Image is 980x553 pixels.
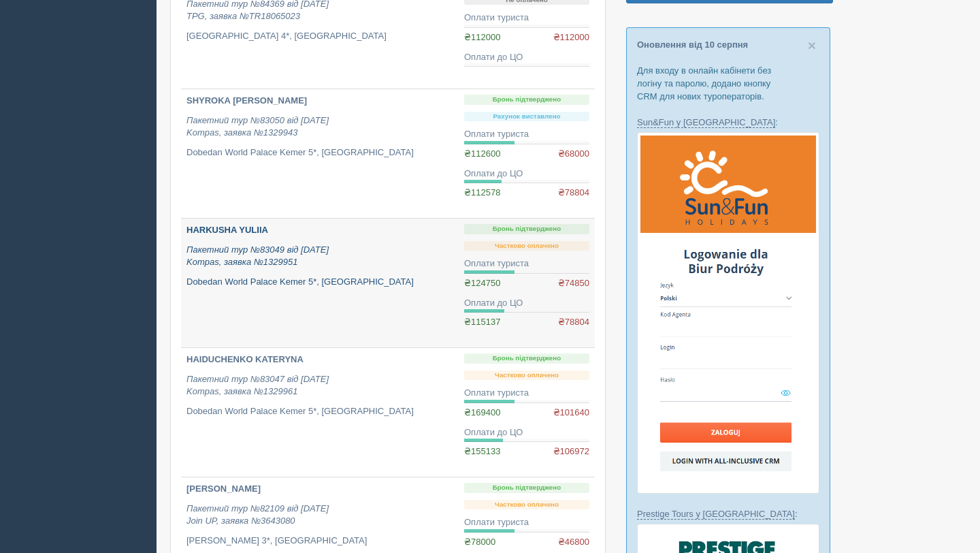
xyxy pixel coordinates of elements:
[464,12,589,25] div: Оплати туриста
[464,257,589,270] div: Оплати туриста
[637,64,819,103] p: Для входу в онлайн кабінети без логіну та паролю, додано кнопку CRM для нових туроператорів.
[464,278,500,288] span: ₴124750
[186,535,453,548] p: [PERSON_NAME] 3*, [GEOGRAPHIC_DATA]
[186,95,307,106] b: SHYROKA [PERSON_NAME]
[186,244,329,268] i: Пакетний тур №83049 від [DATE] Kompas, заявка №1329951
[464,51,589,64] div: Оплати до ЦО
[464,187,500,197] span: ₴112578
[464,297,589,310] div: Оплати до ЦО
[464,500,589,510] p: Частково оплачено
[181,219,459,347] a: HARKUSHA YULIIA Пакетний тур №83049 від [DATE]Kompas, заявка №1329951 Dobedan World Palace Kemer ...
[186,354,304,364] b: HAIDUCHENKO KATERYNA
[186,225,268,235] b: HARKUSHA YULIIA
[637,132,819,494] img: sun-fun-%D0%BB%D0%BE%D0%B3%D1%96%D0%BD-%D1%87%D0%B5%D1%80%D0%B5%D0%B7-%D1%81%D1%80%D0%BC-%D0%B4%D...
[186,405,453,418] p: Dobedan World Palace Kemer 5*, [GEOGRAPHIC_DATA]
[464,353,589,364] p: Бронь підтверджено
[186,484,261,494] b: [PERSON_NAME]
[553,445,589,458] span: ₴106972
[464,483,589,493] p: Бронь підтверджено
[186,503,329,526] i: Пакетний тур №82109 від [DATE] Join UP, заявка №3643080
[464,112,589,122] p: Рахунок виставлено
[558,187,589,200] span: ₴78804
[181,89,459,218] a: SHYROKA [PERSON_NAME] Пакетний тур №83050 від [DATE]Kompas, заявка №1329943 Dobedan World Palace ...
[464,148,500,159] span: ₴112600
[637,509,795,520] a: Prestige Tours у [GEOGRAPHIC_DATA]
[464,387,589,400] div: Оплати туриста
[186,30,453,43] p: [GEOGRAPHIC_DATA] 4*, [GEOGRAPHIC_DATA]
[464,537,495,547] span: ₴78000
[558,536,589,549] span: ₴46800
[464,168,589,180] div: Оплати до ЦО
[464,317,500,327] span: ₴115137
[553,31,589,44] span: ₴112000
[464,516,589,529] div: Оплати туриста
[464,446,500,456] span: ₴155133
[464,224,589,234] p: Бронь підтверджено
[637,507,819,520] p: :
[186,374,329,397] i: Пакетний тур №83047 від [DATE] Kompas, заявка №1329961
[553,407,589,420] span: ₴101640
[186,146,453,159] p: Dobedan World Palace Kemer 5*, [GEOGRAPHIC_DATA]
[464,370,589,381] p: Частково оплачено
[637,116,819,129] p: :
[186,115,329,138] i: Пакетний тур №83050 від [DATE] Kompas, заявка №1329943
[186,276,453,289] p: Dobedan World Palace Kemer 5*, [GEOGRAPHIC_DATA]
[558,148,589,161] span: ₴68000
[808,38,816,52] button: Close
[464,128,589,141] div: Оплати туриста
[808,37,816,53] span: ×
[464,407,500,417] span: ₴169400
[464,426,589,439] div: Оплати до ЦО
[558,316,589,329] span: ₴78804
[181,348,459,477] a: HAIDUCHENKO KATERYNA Пакетний тур №83047 від [DATE]Kompas, заявка №1329961 Dobedan World Palace K...
[558,277,589,290] span: ₴74850
[464,241,589,251] p: Частково оплачено
[464,32,500,42] span: ₴112000
[464,95,589,105] p: Бронь підтверджено
[637,39,748,50] a: Оновлення від 10 серпня
[637,117,775,128] a: Sun&Fun у [GEOGRAPHIC_DATA]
